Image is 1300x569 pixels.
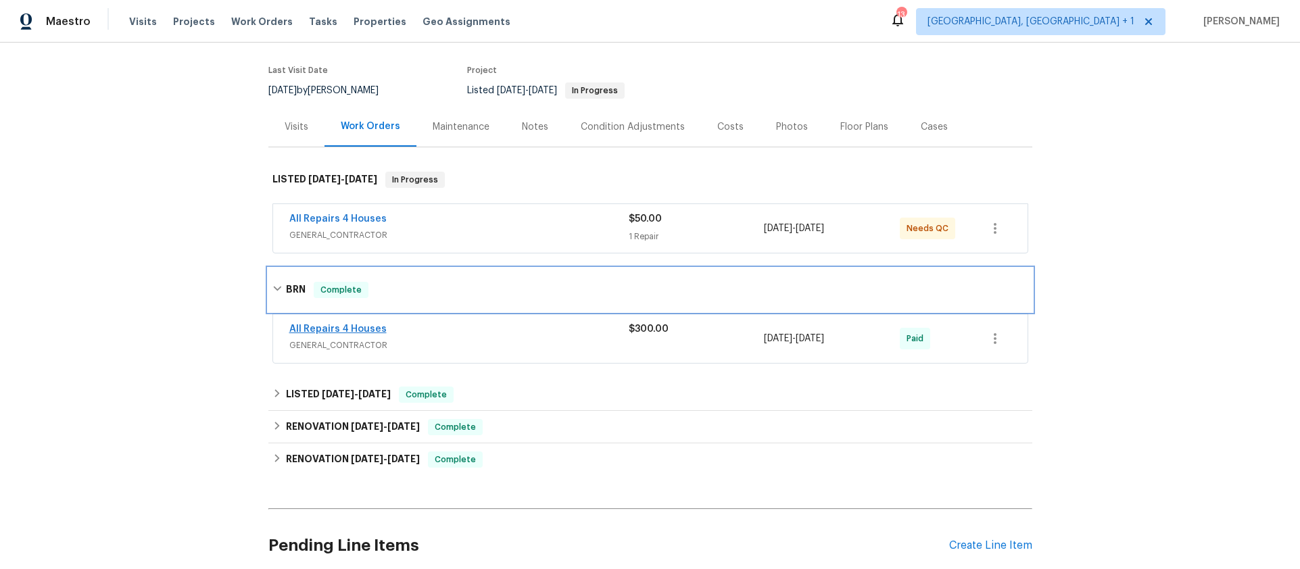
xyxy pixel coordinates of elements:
span: Projects [173,15,215,28]
span: [DATE] [497,86,525,95]
span: [DATE] [796,334,824,343]
h6: LISTED [286,387,391,403]
span: [DATE] [268,86,297,95]
span: Work Orders [231,15,293,28]
span: - [764,332,824,345]
span: - [764,222,824,235]
span: [DATE] [351,454,383,464]
span: - [351,454,420,464]
h6: RENOVATION [286,451,420,468]
span: Visits [129,15,157,28]
span: Complete [429,453,481,466]
span: [DATE] [387,454,420,464]
span: [DATE] [387,422,420,431]
h6: LISTED [272,172,377,188]
span: - [308,174,377,184]
a: All Repairs 4 Houses [289,214,387,224]
div: Work Orders [341,120,400,133]
div: Condition Adjustments [581,120,685,134]
a: All Repairs 4 Houses [289,324,387,334]
div: RENOVATION [DATE]-[DATE]Complete [268,443,1032,476]
h6: BRN [286,282,306,298]
span: In Progress [567,86,623,95]
span: $300.00 [629,324,669,334]
span: Listed [467,86,625,95]
div: by [PERSON_NAME] [268,82,395,99]
span: Geo Assignments [423,15,510,28]
span: [GEOGRAPHIC_DATA], [GEOGRAPHIC_DATA] + 1 [928,15,1134,28]
span: - [322,389,391,399]
div: 1 Repair [629,230,765,243]
span: [DATE] [796,224,824,233]
div: Floor Plans [840,120,888,134]
span: Complete [315,283,367,297]
div: Notes [522,120,548,134]
div: BRN Complete [268,268,1032,312]
span: [DATE] [345,174,377,184]
div: Maintenance [433,120,489,134]
span: Tasks [309,17,337,26]
span: Project [467,66,497,74]
div: RENOVATION [DATE]-[DATE]Complete [268,411,1032,443]
span: [DATE] [351,422,383,431]
span: [DATE] [322,389,354,399]
div: Costs [717,120,744,134]
span: $50.00 [629,214,662,224]
div: Visits [285,120,308,134]
div: 13 [896,8,906,22]
span: [DATE] [358,389,391,399]
span: In Progress [387,173,443,187]
span: GENERAL_CONTRACTOR [289,339,629,352]
span: - [497,86,557,95]
span: [PERSON_NAME] [1198,15,1280,28]
span: [DATE] [308,174,341,184]
span: Complete [429,420,481,434]
span: - [351,422,420,431]
span: Maestro [46,15,91,28]
div: LISTED [DATE]-[DATE]In Progress [268,158,1032,201]
h6: RENOVATION [286,419,420,435]
div: LISTED [DATE]-[DATE]Complete [268,378,1032,411]
span: Complete [400,388,452,401]
span: [DATE] [764,224,792,233]
span: Needs QC [907,222,954,235]
span: [DATE] [529,86,557,95]
span: [DATE] [764,334,792,343]
span: GENERAL_CONTRACTOR [289,228,629,242]
div: Photos [776,120,808,134]
span: Paid [907,332,929,345]
span: Properties [354,15,406,28]
span: Last Visit Date [268,66,328,74]
div: Create Line Item [949,539,1032,552]
div: Cases [921,120,948,134]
